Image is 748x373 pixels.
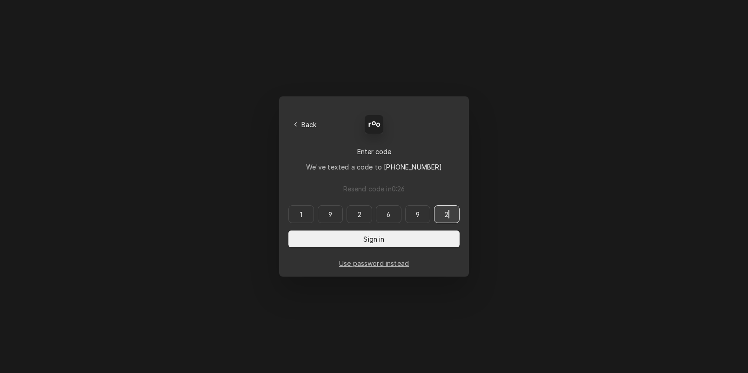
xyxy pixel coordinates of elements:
[375,163,442,171] span: to
[341,184,407,194] span: Resend code in 0 : 26
[288,118,322,131] button: Back
[288,180,460,197] button: Resend code in0:26
[339,258,409,268] a: Go to Email and password form
[300,120,319,129] span: Back
[361,234,386,244] span: Sign in
[288,231,460,247] button: Sign in
[306,162,442,172] div: We've texted a code
[384,163,442,171] span: [PHONE_NUMBER]
[288,147,460,156] div: Enter code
